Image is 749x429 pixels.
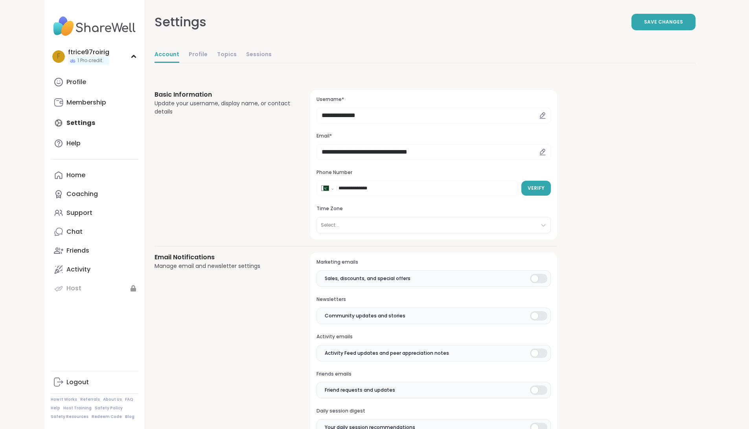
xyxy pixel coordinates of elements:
a: Coaching [51,185,138,203]
div: Update your username, display name, or contact details [155,99,292,116]
span: f [57,51,60,62]
div: Home [66,171,85,180]
a: Host Training [63,405,92,411]
button: Save Changes [631,14,696,30]
a: Referrals [80,397,100,402]
h3: Newsletters [317,296,550,303]
a: Profile [51,73,138,92]
h3: Marketing emails [317,259,550,266]
span: Friend requests and updates [325,387,395,394]
a: Support [51,203,138,222]
h3: Daily session digest [317,408,550,414]
a: Help [51,134,138,153]
a: Topics [217,47,237,63]
div: Coaching [66,190,98,198]
div: Help [66,139,81,148]
a: How It Works [51,397,77,402]
a: Sessions [246,47,272,63]
a: About Us [103,397,122,402]
h3: Time Zone [317,205,550,212]
h3: Phone Number [317,169,550,176]
span: Community updates and stories [325,312,405,319]
h3: Email* [317,133,550,139]
a: Safety Resources [51,414,88,420]
h3: Username* [317,96,550,103]
a: Help [51,405,60,411]
div: Chat [66,227,83,236]
img: ShareWell Nav Logo [51,13,138,40]
h3: Basic Information [155,90,292,99]
span: Activity Feed updates and peer appreciation notes [325,350,449,357]
a: Chat [51,222,138,241]
a: Blog [125,414,134,420]
div: Settings [155,13,206,31]
span: Sales, discounts, and special offers [325,275,410,282]
a: Account [155,47,179,63]
button: Verify [521,181,551,196]
span: Save Changes [644,18,683,26]
div: Activity [66,265,90,274]
div: Host [66,284,81,293]
a: Home [51,166,138,185]
a: Safety Policy [95,405,123,411]
div: Profile [66,78,86,86]
a: Membership [51,93,138,112]
a: Activity [51,260,138,279]
div: Friends [66,246,89,255]
div: Support [66,209,92,217]
a: Host [51,279,138,298]
div: Logout [66,378,89,387]
h3: Email Notifications [155,253,292,262]
div: Membership [66,98,106,107]
h3: Friends emails [317,371,550,378]
div: Manage email and newsletter settings [155,262,292,270]
span: 1 Pro credit [77,57,102,64]
a: FAQ [125,397,133,402]
span: Verify [528,185,545,192]
a: Profile [189,47,208,63]
a: Friends [51,241,138,260]
a: Redeem Code [92,414,122,420]
h3: Activity emails [317,334,550,340]
a: Logout [51,373,138,392]
div: ftrice97roirig [68,48,109,57]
